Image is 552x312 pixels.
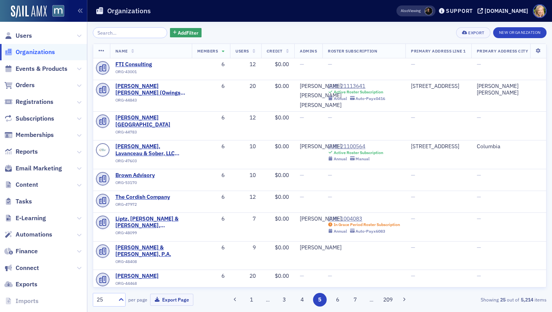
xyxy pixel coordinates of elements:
[115,202,186,210] div: ORG-47972
[477,83,545,96] div: [PERSON_NAME] [PERSON_NAME]
[115,83,186,96] span: Citrin Cooperman (Owings Mills, MD)
[115,158,186,166] div: ORG-47603
[477,272,481,279] span: —
[178,29,198,36] span: Add Filter
[4,65,67,73] a: Events & Products
[300,83,341,90] a: [PERSON_NAME]
[16,48,55,56] span: Organizations
[235,83,256,90] div: 20
[356,96,385,101] div: Auto-Pay x0416
[4,214,46,223] a: E-Learning
[245,293,258,307] button: 1
[533,4,547,18] span: Profile
[328,48,377,54] span: Roster Subscription
[328,83,385,90] div: SUB-21113641
[4,114,54,123] a: Subscriptions
[267,48,282,54] span: Credit
[16,32,32,40] span: Users
[4,264,39,272] a: Connect
[235,216,256,223] div: 7
[150,294,193,306] button: Export Page
[334,150,383,155] div: Active Roster Subscription
[401,8,408,13] div: Also
[313,293,327,307] button: 5
[328,244,332,251] span: —
[197,216,225,223] div: 6
[411,215,415,222] span: —
[115,172,186,179] a: Brown Advisory
[477,215,481,222] span: —
[478,8,531,14] button: [DOMAIN_NAME]
[170,28,202,38] button: AddFilter
[328,114,332,121] span: —
[16,65,67,73] span: Events & Products
[235,244,256,251] div: 9
[115,114,186,128] span: Montgomery College
[275,172,289,179] span: $0.00
[300,216,341,223] div: [PERSON_NAME]
[4,164,62,173] a: Email Marketing
[493,27,547,38] button: New Organization
[411,172,415,179] span: —
[197,61,225,68] div: 6
[4,230,52,239] a: Automations
[16,131,54,139] span: Memberships
[115,273,186,280] span: McCormick
[197,244,225,251] div: 6
[356,156,370,161] div: Manual
[300,92,341,99] div: [PERSON_NAME]
[328,143,383,150] a: SUB-21100564
[425,7,433,15] span: Lauren McDonough
[300,61,304,68] span: —
[4,98,53,106] a: Registrations
[4,81,35,89] a: Orders
[52,5,64,17] img: SailAMX
[477,61,481,68] span: —
[4,147,38,156] a: Reports
[477,172,481,179] span: —
[235,114,256,121] div: 12
[411,272,415,279] span: —
[411,48,466,54] span: Primary Address Line 1
[477,193,481,200] span: —
[401,8,421,14] span: Viewing
[328,193,332,200] span: —
[275,244,289,251] span: $0.00
[115,130,186,137] div: ORG-44783
[16,230,52,239] span: Automations
[300,193,304,200] span: —
[235,61,256,68] div: 12
[275,114,289,121] span: $0.00
[275,272,289,279] span: $0.00
[519,296,534,303] strong: 5,214
[4,181,38,189] a: Content
[334,229,347,234] div: Annual
[300,272,304,279] span: —
[356,229,385,234] div: Auto-Pay x6083
[411,143,466,150] div: [STREET_ADDRESS]
[411,244,415,251] span: —
[115,61,186,68] a: FTI Consulting
[16,280,37,289] span: Exports
[300,172,304,179] span: —
[4,48,55,56] a: Organizations
[115,114,186,128] a: [PERSON_NAME][GEOGRAPHIC_DATA]
[115,180,186,188] div: ORG-53170
[115,194,186,201] a: The Cordish Company
[197,114,225,121] div: 6
[235,273,256,280] div: 20
[16,264,39,272] span: Connect
[499,296,507,303] strong: 25
[235,194,256,201] div: 12
[334,156,347,161] div: Annual
[300,48,317,54] span: Admins
[300,102,341,109] div: [PERSON_NAME]
[334,89,383,95] div: Active Roster Subscription
[197,143,225,150] div: 6
[477,114,481,121] span: —
[97,296,114,304] div: 25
